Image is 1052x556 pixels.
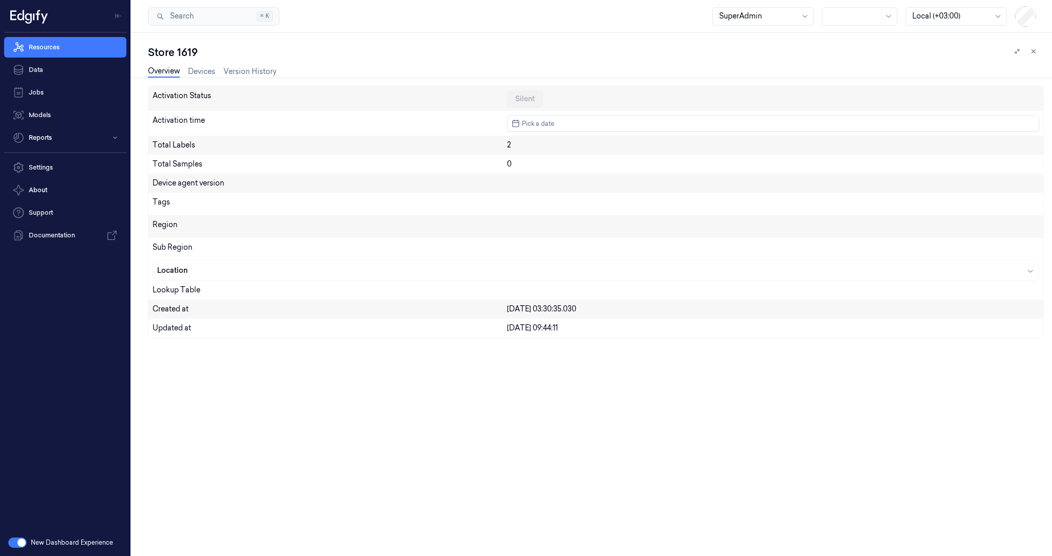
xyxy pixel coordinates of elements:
[110,8,126,24] button: Toggle Navigation
[153,323,507,333] div: Updated at
[507,304,1039,314] div: [DATE] 03:30:35.030
[4,225,126,246] a: Documentation
[157,265,508,276] div: Location
[4,202,126,223] a: Support
[153,219,507,234] div: Region
[166,11,194,22] span: Search
[153,242,507,256] div: Sub Region
[153,197,507,211] div: Tags
[507,140,1039,151] div: 2
[153,90,507,107] div: Activation Status
[223,66,276,77] a: Version History
[153,178,507,189] div: Device agent version
[148,7,279,26] button: Search⌘K
[4,105,126,125] a: Models
[520,119,554,128] span: Pick a date
[507,323,1039,333] div: [DATE] 09:44:11
[507,90,543,107] div: Silent
[4,37,126,58] a: Resources
[507,115,1039,132] button: Pick a date
[188,66,215,77] a: Devices
[153,261,1039,280] button: Location
[153,304,507,314] div: Created at
[4,157,126,178] a: Settings
[4,82,126,103] a: Jobs
[148,45,222,60] div: Store 1619
[4,180,126,200] button: About
[4,60,126,80] a: Data
[507,159,1039,170] div: 0
[153,140,507,151] div: Total Labels
[153,159,507,170] div: Total Samples
[4,127,126,148] button: Reports
[148,66,180,78] a: Overview
[153,115,507,132] div: Activation time
[153,285,1039,295] div: Lookup Table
